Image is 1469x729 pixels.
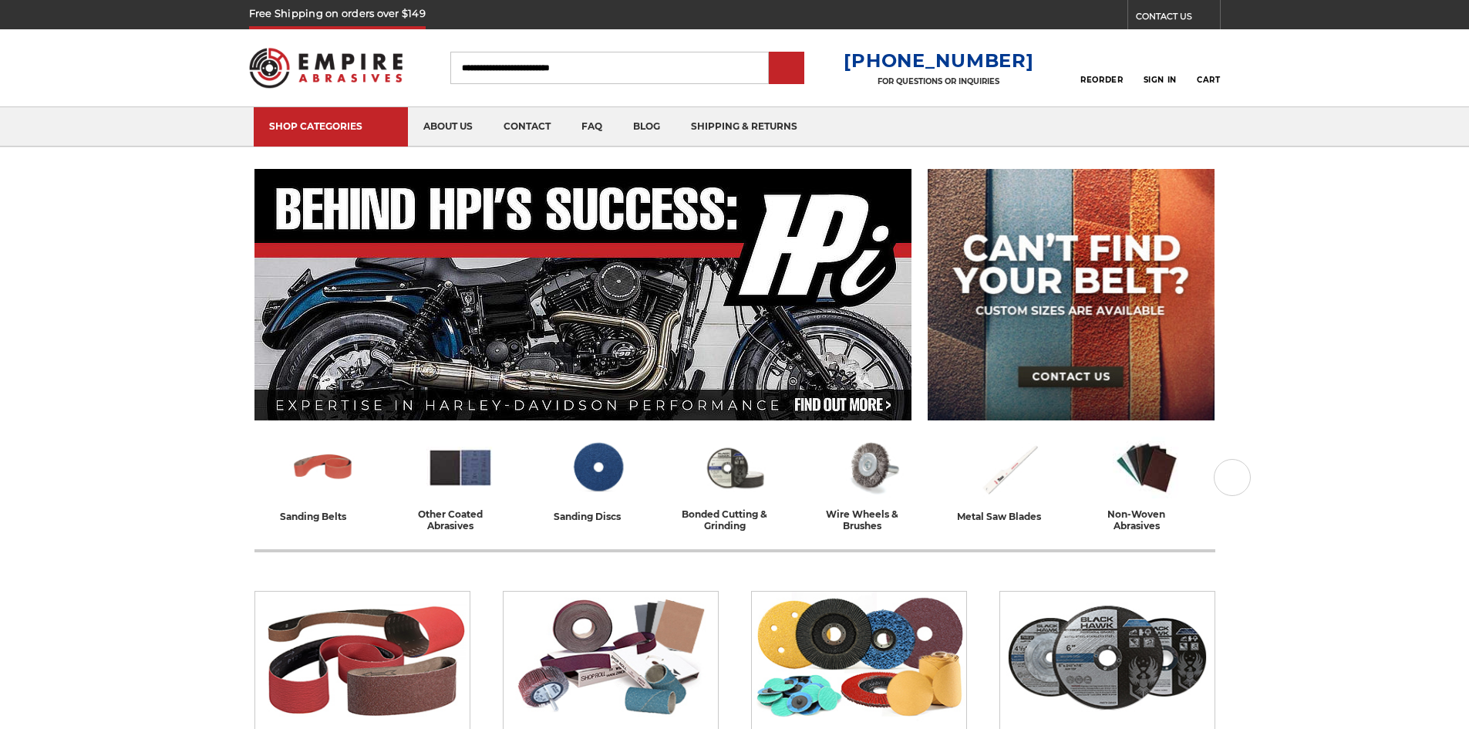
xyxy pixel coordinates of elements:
div: SHOP CATEGORIES [269,120,393,132]
a: faq [566,107,618,147]
div: metal saw blades [957,508,1061,525]
a: about us [408,107,488,147]
img: Non-woven Abrasives [1113,434,1181,501]
img: Other Coated Abrasives [504,592,718,723]
a: sanding belts [261,434,386,525]
a: shipping & returns [676,107,813,147]
a: other coated abrasives [398,434,523,532]
span: Reorder [1080,75,1123,85]
span: Cart [1197,75,1220,85]
button: Next [1214,459,1251,496]
img: Sanding Belts [255,592,470,723]
img: Metal Saw Blades [975,434,1043,501]
a: CONTACT US [1136,8,1220,29]
div: sanding belts [280,508,366,525]
div: sanding discs [554,508,641,525]
a: bonded cutting & grinding [672,434,797,532]
div: other coated abrasives [398,508,523,532]
img: Empire Abrasives [249,38,403,98]
div: wire wheels & brushes [810,508,935,532]
img: Sanding Discs [564,434,632,501]
a: Cart [1197,51,1220,85]
a: non-woven abrasives [1084,434,1209,532]
img: Bonded Cutting & Grinding [701,434,769,501]
img: Wire Wheels & Brushes [838,434,906,501]
p: FOR QUESTIONS OR INQUIRIES [844,76,1033,86]
a: metal saw blades [947,434,1072,525]
a: contact [488,107,566,147]
img: promo banner for custom belts. [928,169,1215,420]
a: sanding discs [535,434,660,525]
img: Other Coated Abrasives [426,434,494,501]
div: non-woven abrasives [1084,508,1209,532]
img: Banner for an interview featuring Horsepower Inc who makes Harley performance upgrades featured o... [254,169,912,420]
a: wire wheels & brushes [810,434,935,532]
span: Sign In [1144,75,1177,85]
a: blog [618,107,676,147]
a: Reorder [1080,51,1123,84]
img: Sanding Belts [289,434,357,501]
img: Sanding Discs [752,592,966,723]
a: [PHONE_NUMBER] [844,49,1033,72]
input: Submit [771,53,802,84]
img: Bonded Cutting & Grinding [1000,592,1215,723]
div: bonded cutting & grinding [672,508,797,532]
